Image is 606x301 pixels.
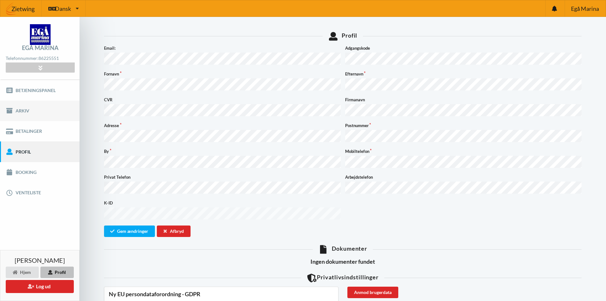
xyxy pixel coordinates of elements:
[104,200,341,206] label: K-ID
[104,226,155,237] button: Gem ændringer
[571,6,599,11] span: Egå Marina
[345,71,582,77] label: Efternavn
[6,267,39,278] div: Hjem
[104,174,341,180] label: Privat Telefon
[104,258,582,265] h3: Ingen dokumenter fundet
[40,267,74,278] div: Profil
[104,97,341,103] label: CVR
[104,45,341,51] label: Email:
[15,257,65,263] span: [PERSON_NAME]
[104,148,341,154] label: By
[104,71,341,77] label: Fornavn
[109,290,334,298] div: Ny EU persondataforordning - GDPR
[345,174,582,180] label: Arbejdstelefon
[104,245,582,254] div: Dokumenter
[104,274,582,282] div: Privatlivsindstillinger
[104,32,582,40] div: Profil
[30,24,51,45] img: logo
[157,226,191,237] div: Afbryd
[6,280,74,293] button: Log ud
[345,45,582,51] label: Adgangskode
[55,6,71,11] span: Dansk
[6,54,74,63] div: Telefonnummer:
[22,45,59,51] div: Egå Marina
[345,148,582,154] label: Mobiltelefon
[347,287,398,298] div: Anmod brugerdata
[38,55,59,61] strong: 86225551
[104,122,341,129] label: Adresse
[345,97,582,103] label: Firmanavn
[345,122,582,129] label: Postnummer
